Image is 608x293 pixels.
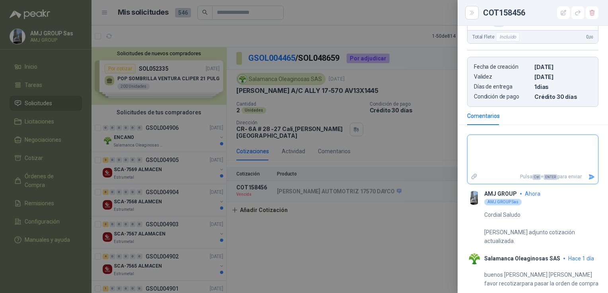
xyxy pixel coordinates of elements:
p: 1 dias [534,83,592,90]
button: Enviar [585,170,598,184]
p: Validez [474,73,531,80]
span: ,00 [589,35,593,39]
span: ahora [525,191,540,197]
span: hace 1 día [568,255,594,262]
div: Comentarios [467,112,500,120]
p: Condición de pago [474,93,531,100]
span: Ctrl [532,174,541,180]
p: Fecha de creación [474,64,531,70]
button: Close [467,8,477,17]
p: Cordial Saludo [PERSON_NAME] adjunto cotización actualizada. [484,210,598,245]
p: Pulsa + para enviar [481,170,585,184]
p: buenos [PERSON_NAME] [PERSON_NAME] favor recotizarpara pasar la orden de compra [484,270,598,288]
p: [DATE] [534,64,592,70]
img: Company Logo [467,191,481,205]
span: 0 [586,34,593,40]
div: Incluido [496,32,520,42]
span: ENTER [544,174,557,180]
img: Company Logo [467,252,481,266]
p: Crédito 30 días [534,93,592,100]
p: Salamanca Oleaginosas SAS [484,255,560,262]
p: Días de entrega [474,83,531,90]
div: AMJ GROUP Sas [484,199,522,205]
p: AMJ GROUP [484,191,517,197]
div: COT158456 [483,6,598,19]
span: Total Flete [472,32,521,42]
p: [DATE] [534,73,592,80]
